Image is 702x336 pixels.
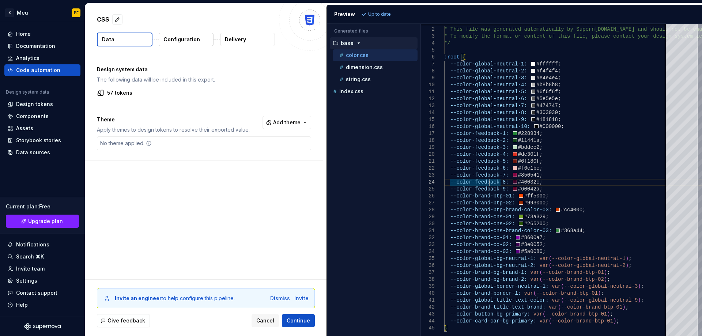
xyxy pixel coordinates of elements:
span: --color-brand-btp-01 [542,269,604,275]
span: ; [539,186,542,192]
div: to help configure this pipeline. [115,295,235,302]
span: #000000 [539,124,561,129]
div: 9 [421,75,435,82]
span: --color-global-bg-neutral-2: [450,263,536,268]
span: --color-brand-bg-brand-2: [450,276,527,282]
p: dimension.css [346,64,383,70]
span: ; [539,131,542,136]
span: #993000 [524,200,546,206]
span: Give feedback [107,317,145,324]
span: ; [546,193,548,199]
div: 25 [421,186,435,193]
span: #228934 [518,131,539,136]
div: 15 [421,116,435,123]
div: Invite [294,295,309,302]
span: ) [598,290,601,296]
div: 24 [421,179,435,186]
span: --color-global-neutral-9: [450,117,527,122]
div: 35 [421,255,435,262]
div: 8 [421,68,435,75]
span: Add theme [273,119,301,126]
div: 42 [421,304,435,311]
span: #60042a [518,186,539,192]
b: Invite an engineer [115,295,162,301]
p: 57 tokens [107,89,132,97]
span: var [530,269,539,275]
span: --color-global-neutral-6: [450,96,527,102]
span: --color-feedback-1: [450,131,509,136]
span: ) [604,269,607,275]
button: Notifications [4,239,80,250]
div: Notifications [16,241,49,248]
span: var [548,304,558,310]
span: --color-brand-btp-01 [546,311,607,317]
div: Design system data [6,89,49,95]
span: ; [558,96,561,102]
div: Code automation [16,67,60,74]
span: var [524,290,533,296]
a: Assets [4,122,80,134]
span: ; [641,297,643,303]
p: base [341,40,354,46]
span: --color-brand-cc-01: [450,235,512,241]
span: ; [542,235,545,241]
span: #b8b8b8 [536,82,558,88]
div: Preview [334,11,355,18]
button: Contact support [4,287,80,299]
span: #de301f [518,151,539,157]
span: #850541 [518,172,539,178]
span: --color-feedback-5: [450,158,509,164]
div: 7 [421,61,435,68]
div: 23 [421,172,435,179]
span: --color-card-car-bg-primary: [450,318,536,324]
span: { [463,54,465,60]
span: #8600a7 [521,235,543,241]
span: ; [542,249,545,254]
div: 30 [421,220,435,227]
button: Dismiss [270,295,290,302]
span: var [539,318,548,324]
button: base [330,39,418,47]
a: Storybook stories [4,135,80,146]
span: ) [625,263,628,268]
div: 45 [421,325,435,332]
div: 13 [421,102,435,109]
div: 28 [421,207,435,214]
p: Configuration [163,36,200,43]
span: --color-global-neutral-10: [450,124,530,129]
div: Home [16,30,31,38]
div: No theme applied. [97,137,155,150]
button: color.css [333,51,418,59]
button: string.css [333,75,418,83]
span: ; [558,68,561,74]
div: 43 [421,311,435,318]
a: Design tokens [4,98,80,110]
span: ) [613,318,616,324]
span: ; [542,242,545,248]
span: ; [582,207,585,213]
span: ( [533,290,536,296]
span: ( [558,304,561,310]
p: Apply themes to design tokens to resolve their exported value. [97,126,250,133]
svg: Supernova Logo [24,323,61,330]
span: * To modify the format or content of this file, p [444,33,595,39]
span: ( [561,297,564,303]
span: --color-brand-btp-02: [450,200,514,206]
span: Cancel [256,317,274,324]
div: 44 [421,318,435,325]
p: Design system data [97,66,311,73]
button: Delivery [220,33,275,46]
span: --color-brand-title-text-brand: [450,304,545,310]
div: 26 [421,193,435,200]
a: Documentation [4,40,80,52]
span: ; [616,318,619,324]
p: index.css [339,88,363,94]
span: #f6c1bc [518,165,539,171]
span: #265200 [524,221,546,227]
a: Analytics [4,52,80,64]
div: Documentation [16,42,55,50]
button: Add theme [263,116,311,129]
span: --color-global-bg-neutral-1: [450,256,536,261]
a: Invite team [4,263,80,275]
